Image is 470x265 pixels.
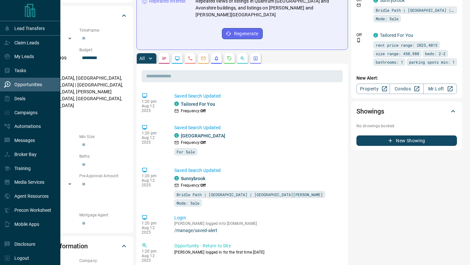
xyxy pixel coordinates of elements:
[181,176,205,181] a: Sunnybrook
[177,191,323,198] span: Bridle Path | [GEOGRAPHIC_DATA] | [GEOGRAPHIC_DATA][PERSON_NAME]
[356,103,457,119] div: Showings
[174,167,340,174] p: Saved Search Updated
[174,176,179,180] div: condos.ca
[423,84,457,94] a: Mr.Loft
[181,133,225,138] a: [GEOGRAPHIC_DATA]
[177,148,195,155] span: For Sale
[356,38,361,42] svg: Push Notification Only
[409,59,455,65] span: parking spots min: 1
[27,67,128,73] p: Areas Searched:
[79,27,128,33] p: Timeframe:
[27,8,128,23] div: Criteria
[376,7,455,13] span: Bridle Path | [GEOGRAPHIC_DATA] | [GEOGRAPHIC_DATA][PERSON_NAME]
[175,56,180,61] svg: Lead Browsing Activity
[79,212,128,218] p: Mortgage Agent:
[174,242,340,249] p: Opportunity - Return to Site
[390,84,423,94] a: Condos
[214,56,219,61] svg: Listing Alerts
[79,153,128,159] p: Baths:
[174,221,340,226] p: [PERSON_NAME] logged into [DOMAIN_NAME]
[142,104,164,113] p: Aug 12 2025
[376,59,403,65] span: bathrooms: 1
[222,28,263,39] button: Regenerate
[356,84,390,94] a: Property
[200,183,206,188] strong: Off
[253,56,258,61] svg: Agent Actions
[142,226,164,235] p: Aug 12 2025
[139,56,145,61] p: All
[79,173,128,179] p: Pre-Approval Amount:
[373,33,378,38] div: condos.ca
[79,258,128,264] p: Company:
[356,75,457,82] p: New Alert:
[181,108,206,114] p: Frequency:
[356,123,457,129] p: No showings booked
[177,200,199,206] span: Mode: Sale
[240,56,245,61] svg: Opportunities
[174,249,340,255] p: [PERSON_NAME] logged in for the first time [DATE]
[27,238,128,254] div: Personal Information
[376,42,437,48] span: rent price range: 2025,4015
[142,178,164,187] p: Aug 12 2025
[201,56,206,61] svg: Emails
[142,174,164,178] p: 1:20 pm
[380,33,413,38] a: Tailored For You
[376,15,399,22] span: Mode: Sale
[142,135,164,145] p: Aug 12 2025
[162,56,167,61] svg: Notes
[425,50,446,57] span: beds: 2-2
[79,134,128,140] p: Min Size:
[181,140,206,146] p: Frequency:
[356,135,457,146] button: New Showing
[174,228,340,233] a: /manage/saved-alert
[356,3,361,8] svg: Email
[142,131,164,135] p: 1:20 pm
[27,193,128,198] p: Credit Score:
[188,56,193,61] svg: Calls
[181,101,215,107] a: Tailored For You
[174,214,340,221] p: Login
[200,109,206,113] strong: Off
[200,140,206,145] strong: Off
[174,101,179,106] div: condos.ca
[142,254,164,263] p: Aug 12 2025
[174,93,340,100] p: Saved Search Updated
[356,106,384,117] h2: Showings
[27,114,128,120] p: Motivation:
[142,221,164,226] p: 1:20 pm
[142,249,164,254] p: 1:20 pm
[174,133,179,138] div: condos.ca
[376,50,419,57] span: size range: 450,988
[181,182,206,188] p: Frequency:
[174,124,340,131] p: Saved Search Updated
[27,73,128,111] p: [GEOGRAPHIC_DATA], [GEOGRAPHIC_DATA], [GEOGRAPHIC_DATA] | [GEOGRAPHIC_DATA], [GEOGRAPHIC_DATA], [...
[227,56,232,61] svg: Requests
[79,47,128,53] p: Budget:
[356,32,369,38] p: Off
[142,99,164,104] p: 1:20 pm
